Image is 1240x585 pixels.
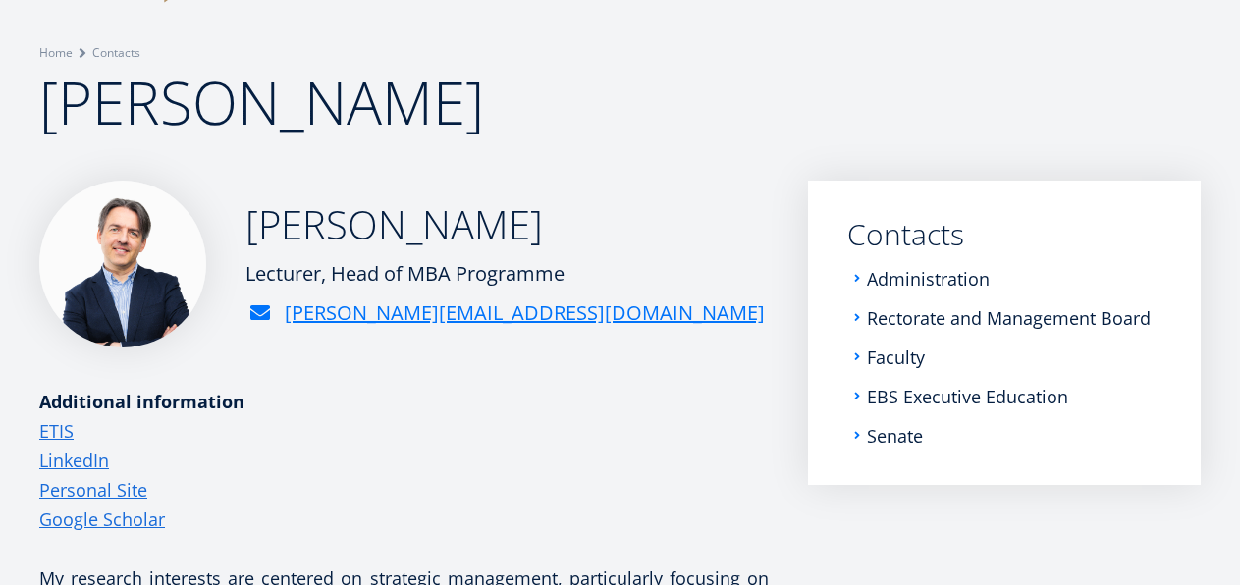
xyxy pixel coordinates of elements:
[39,387,769,416] div: Additional information
[39,505,165,534] a: Google Scholar
[39,475,147,505] a: Personal Site
[39,62,484,142] span: [PERSON_NAME]
[92,43,140,63] a: Contacts
[847,220,1161,249] a: Contacts
[867,387,1068,406] a: EBS Executive Education
[39,181,206,347] img: Marko Rillo
[285,298,765,328] a: [PERSON_NAME][EMAIL_ADDRESS][DOMAIN_NAME]
[245,200,765,249] h2: [PERSON_NAME]
[867,269,990,289] a: Administration
[867,347,925,367] a: Faculty
[39,43,73,63] a: Home
[39,416,74,446] a: ETIS
[867,426,923,446] a: Senate
[245,259,765,289] div: Lecturer, Head of MBA Programme
[867,308,1151,328] a: Rectorate and Management Board
[39,446,109,475] a: LinkedIn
